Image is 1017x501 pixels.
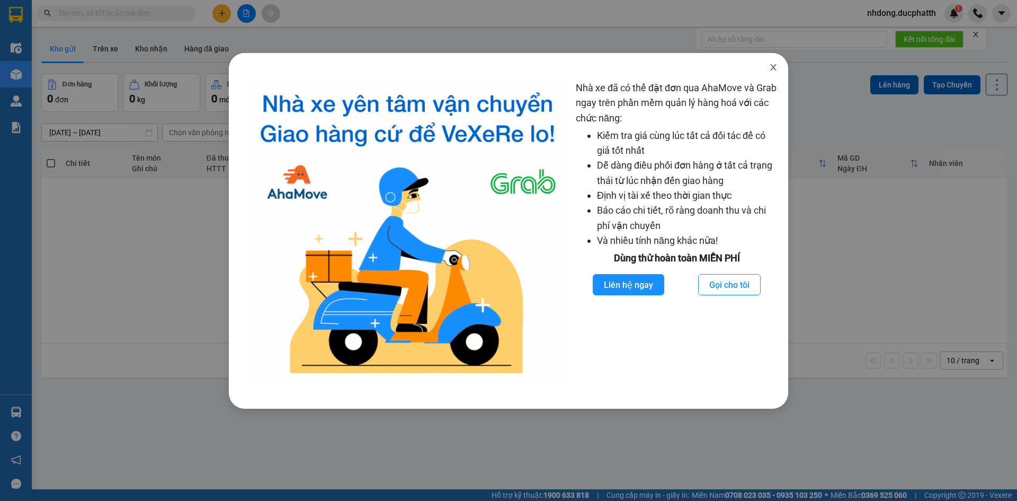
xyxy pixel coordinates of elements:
[597,158,778,188] li: Dễ dàng điều phối đơn hàng ở tất cả trạng thái từ lúc nhận đến giao hàng
[597,233,778,248] li: Và nhiều tính năng khác nữa!
[597,128,778,159] li: Kiểm tra giá cùng lúc tất cả đối tác để có giá tốt nhất
[604,278,653,292] span: Liên hệ ngay
[576,251,778,266] div: Dùng thử hoàn toàn MIỄN PHÍ
[759,53,788,83] button: Close
[709,278,750,292] span: Gọi cho tôi
[769,63,778,72] span: close
[593,274,664,295] button: Liên hệ ngay
[597,188,778,203] li: Định vị tài xế theo thời gian thực
[597,203,778,233] li: Báo cáo chi tiết, rõ ràng doanh thu và chi phí vận chuyển
[698,274,761,295] button: Gọi cho tôi
[576,81,778,382] div: Nhà xe đã có thể đặt đơn qua AhaMove và Grab ngay trên phần mềm quản lý hàng hoá với các chức năng:
[248,81,567,382] img: logo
